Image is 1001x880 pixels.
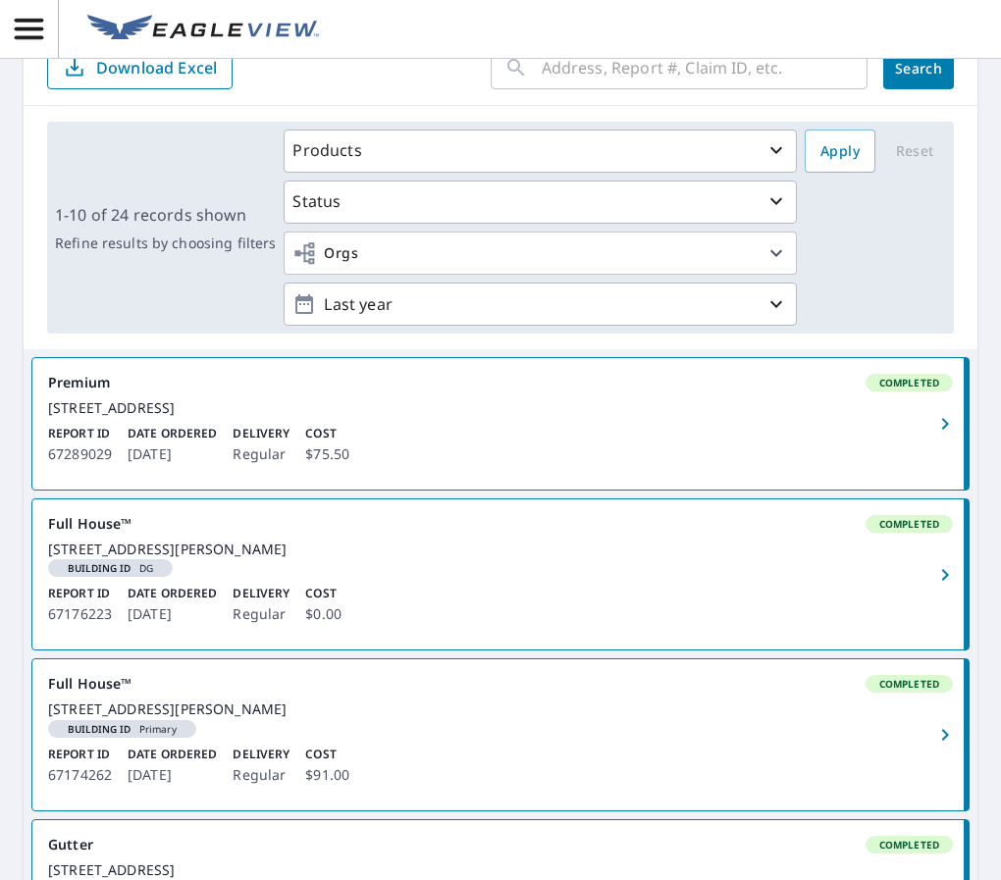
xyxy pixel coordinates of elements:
p: 67176223 [48,602,112,626]
p: Delivery [233,425,290,442]
p: 67289029 [48,442,112,466]
p: Report ID [48,746,112,763]
div: [STREET_ADDRESS][PERSON_NAME] [48,541,953,558]
em: Building ID [68,563,132,573]
span: Apply [820,139,860,164]
button: Search [883,46,954,89]
p: Regular [233,602,290,626]
button: Status [284,181,797,224]
p: Delivery [233,746,290,763]
div: Full House™ [48,515,953,533]
img: EV Logo [87,15,319,44]
div: Full House™ [48,675,953,693]
div: [STREET_ADDRESS] [48,861,953,879]
a: EV Logo [76,3,331,56]
p: [DATE] [128,442,217,466]
p: $0.00 [305,602,342,626]
span: Orgs [292,241,358,266]
span: DG [56,563,165,573]
p: Products [292,138,361,162]
p: Regular [233,442,290,466]
p: Delivery [233,585,290,602]
p: Cost [305,746,349,763]
span: Completed [868,517,951,531]
div: Premium [48,374,953,391]
p: Cost [305,425,349,442]
div: [STREET_ADDRESS] [48,399,953,417]
p: Status [292,189,341,213]
button: Apply [805,129,875,173]
p: Report ID [48,585,112,602]
p: Refine results by choosing filters [55,234,276,252]
div: [STREET_ADDRESS][PERSON_NAME] [48,700,953,718]
p: 1-10 of 24 records shown [55,203,276,227]
p: Date Ordered [128,746,217,763]
p: Download Excel [96,57,217,78]
a: Full House™Completed[STREET_ADDRESS][PERSON_NAME]Building IDDGReport ID67176223Date Ordered[DATE]... [32,499,969,649]
span: Primary [56,724,188,734]
span: Completed [868,376,951,389]
button: Download Excel [47,46,233,89]
span: Completed [868,677,951,691]
p: Report ID [48,425,112,442]
em: Building ID [68,724,132,734]
p: 67174262 [48,763,112,787]
span: Search [899,59,938,78]
p: [DATE] [128,602,217,626]
button: Products [284,129,797,173]
p: [DATE] [128,763,217,787]
div: Gutter [48,836,953,854]
p: Cost [305,585,342,602]
button: Last year [284,283,797,326]
p: $75.50 [305,442,349,466]
span: Completed [868,838,951,852]
p: Date Ordered [128,425,217,442]
a: Full House™Completed[STREET_ADDRESS][PERSON_NAME]Building IDPrimaryReport ID67174262Date Ordered[... [32,659,969,809]
p: Last year [316,287,764,322]
button: Orgs [284,232,797,275]
input: Address, Report #, Claim ID, etc. [542,40,868,95]
p: Regular [233,763,290,787]
a: PremiumCompleted[STREET_ADDRESS]Report ID67289029Date Ordered[DATE]DeliveryRegularCost$75.50 [32,358,969,490]
p: Date Ordered [128,585,217,602]
p: $91.00 [305,763,349,787]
